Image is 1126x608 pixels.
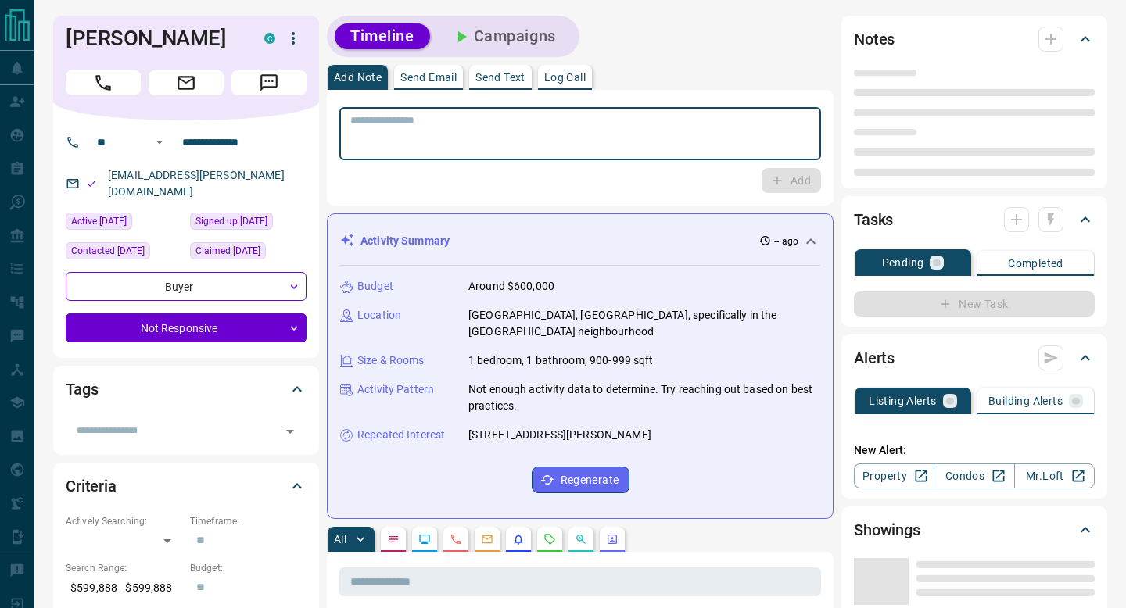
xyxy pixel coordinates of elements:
[934,463,1014,488] a: Condos
[357,352,425,369] p: Size & Rooms
[150,133,169,152] button: Open
[86,178,97,189] svg: Email Valid
[108,169,285,198] a: [EMAIL_ADDRESS][PERSON_NAME][DOMAIN_NAME]
[468,381,820,414] p: Not enough activity data to determine. Try reaching out based on best practices.
[66,514,182,528] p: Actively Searching:
[468,427,651,443] p: [STREET_ADDRESS][PERSON_NAME]
[854,345,895,370] h2: Alerts
[854,339,1095,377] div: Alerts
[66,242,182,264] div: Tue Aug 19 2025
[357,278,393,295] p: Budget
[334,534,346,545] p: All
[190,242,307,264] div: Wed May 14 2025
[190,514,307,528] p: Timeframe:
[231,70,307,95] span: Message
[195,243,260,259] span: Claimed [DATE]
[66,467,307,505] div: Criteria
[854,201,1095,238] div: Tasks
[481,533,493,545] svg: Emails
[988,395,1063,406] p: Building Alerts
[532,467,629,493] button: Regenerate
[854,27,895,52] h2: Notes
[66,377,98,402] h2: Tags
[475,72,525,83] p: Send Text
[400,72,457,83] p: Send Email
[360,233,450,249] p: Activity Summary
[149,70,224,95] span: Email
[71,213,127,229] span: Active [DATE]
[854,517,920,542] h2: Showings
[854,463,934,488] a: Property
[854,442,1095,459] p: New Alert:
[854,511,1095,549] div: Showings
[335,23,430,49] button: Timeline
[334,72,382,83] p: Add Note
[66,474,117,499] h2: Criteria
[387,533,400,545] svg: Notes
[190,213,307,234] div: Fri Mar 28 2025
[66,272,307,301] div: Buyer
[66,70,141,95] span: Call
[340,227,820,256] div: Activity Summary-- ago
[357,427,445,443] p: Repeated Interest
[468,307,820,340] p: [GEOGRAPHIC_DATA], [GEOGRAPHIC_DATA], specifically in the [GEOGRAPHIC_DATA] neighbourhood
[264,33,275,44] div: condos.ca
[195,213,267,229] span: Signed up [DATE]
[854,20,1095,58] div: Notes
[66,213,182,234] div: Wed May 14 2025
[66,26,241,51] h1: [PERSON_NAME]
[71,243,145,259] span: Contacted [DATE]
[418,533,431,545] svg: Lead Browsing Activity
[543,533,556,545] svg: Requests
[190,561,307,575] p: Budget:
[512,533,525,545] svg: Listing Alerts
[66,575,182,601] p: $599,888 - $599,888
[66,561,182,575] p: Search Range:
[1014,463,1095,488] a: Mr.Loft
[468,278,554,295] p: Around $600,000
[575,533,587,545] svg: Opportunities
[468,352,654,369] p: 1 bedroom, 1 bathroom, 900-999 sqft
[450,533,462,545] svg: Calls
[869,395,937,406] p: Listing Alerts
[882,257,924,268] p: Pending
[854,207,893,232] h2: Tasks
[279,420,301,442] button: Open
[606,533,619,545] svg: Agent Actions
[357,307,401,324] p: Location
[1008,258,1063,269] p: Completed
[436,23,572,49] button: Campaigns
[544,72,586,83] p: Log Call
[774,234,798,249] p: -- ago
[357,381,434,398] p: Activity Pattern
[66,313,307,342] div: Not Responsive
[66,370,307,408] div: Tags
